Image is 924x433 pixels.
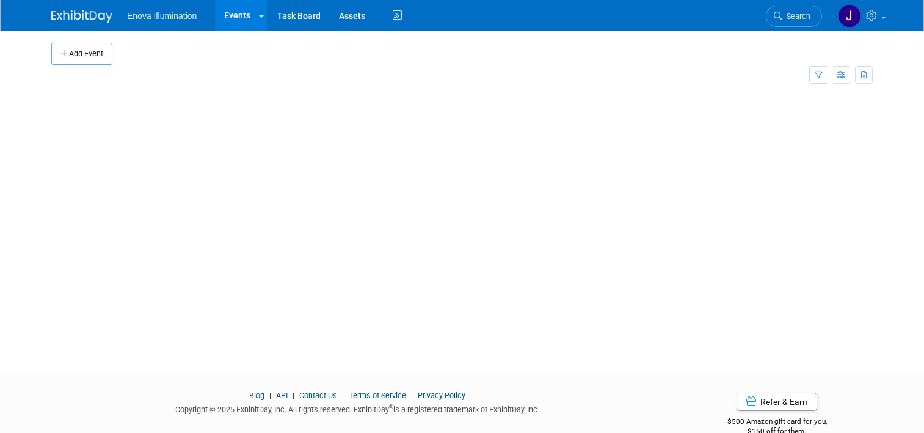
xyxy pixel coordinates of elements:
[766,6,822,27] a: Search
[408,391,416,400] span: |
[737,393,817,411] a: Refer & Earn
[51,10,112,23] img: ExhibitDay
[51,401,663,415] div: Copyright © 2025 ExhibitDay, Inc. All rights reserved. ExhibitDay is a registered trademark of Ex...
[249,391,264,400] a: Blog
[266,391,274,400] span: |
[349,391,406,400] a: Terms of Service
[276,391,288,400] a: API
[51,43,112,65] button: Add Event
[289,391,297,400] span: |
[782,12,810,21] span: Search
[389,404,393,410] sup: ®
[127,11,197,21] span: Enova Illumination
[838,4,861,28] img: Janelle Tlusty
[299,391,337,400] a: Contact Us
[339,391,347,400] span: |
[418,391,465,400] a: Privacy Policy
